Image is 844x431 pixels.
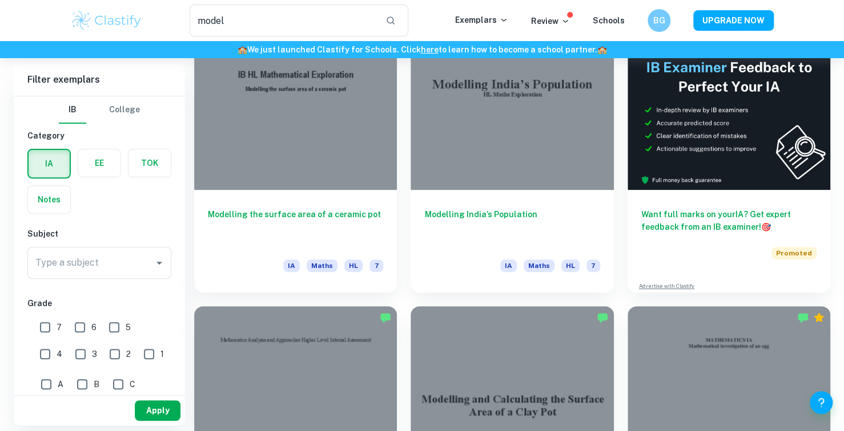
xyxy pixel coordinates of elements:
[194,38,397,292] a: Modelling the surface area of a ceramic potIAMathsHL7
[421,45,439,54] a: here
[70,9,143,32] img: Clastify logo
[597,312,608,323] img: Marked
[126,348,131,360] span: 2
[455,14,508,26] p: Exemplars
[57,348,62,360] span: 4
[92,348,97,360] span: 3
[126,321,131,334] span: 5
[283,259,300,272] span: IA
[653,14,666,27] h6: BG
[160,348,164,360] span: 1
[190,5,376,36] input: Search for any exemplars...
[78,149,120,177] button: EE
[639,282,694,290] a: Advertise with Clastify
[424,208,600,246] h6: Modelling India’s Population
[28,186,70,213] button: Notes
[151,255,167,271] button: Open
[208,208,383,246] h6: Modelling the surface area of a ceramic pot
[59,96,140,124] div: Filter type choice
[797,312,809,323] img: Marked
[597,45,607,54] span: 🏫
[524,259,554,272] span: Maths
[813,312,825,323] div: Premium
[27,227,171,240] h6: Subject
[59,96,86,124] button: IB
[628,38,830,190] img: Thumbnail
[761,222,771,231] span: 🎯
[531,15,570,27] p: Review
[238,45,247,54] span: 🏫
[411,38,613,292] a: Modelling India’s PopulationIAMathsHL7
[593,16,625,25] a: Schools
[628,38,830,292] a: Want full marks on yourIA? Get expert feedback from an IB examiner!PromotedAdvertise with Clastify
[307,259,337,272] span: Maths
[94,378,99,391] span: B
[27,297,171,310] h6: Grade
[57,321,62,334] span: 7
[693,10,774,31] button: UPGRADE NOW
[58,378,63,391] span: A
[648,9,670,32] button: BG
[561,259,580,272] span: HL
[500,259,517,272] span: IA
[91,321,97,334] span: 6
[344,259,363,272] span: HL
[128,149,171,177] button: TOK
[586,259,600,272] span: 7
[109,96,140,124] button: College
[810,391,833,414] button: Help and Feedback
[369,259,383,272] span: 7
[14,64,185,96] h6: Filter exemplars
[29,150,70,177] button: IA
[771,247,817,259] span: Promoted
[135,400,180,421] button: Apply
[2,43,842,56] h6: We just launched Clastify for Schools. Click to learn how to become a school partner.
[380,312,391,323] img: Marked
[27,129,171,142] h6: Category
[641,208,817,233] h6: Want full marks on your IA ? Get expert feedback from an IB examiner!
[130,378,135,391] span: C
